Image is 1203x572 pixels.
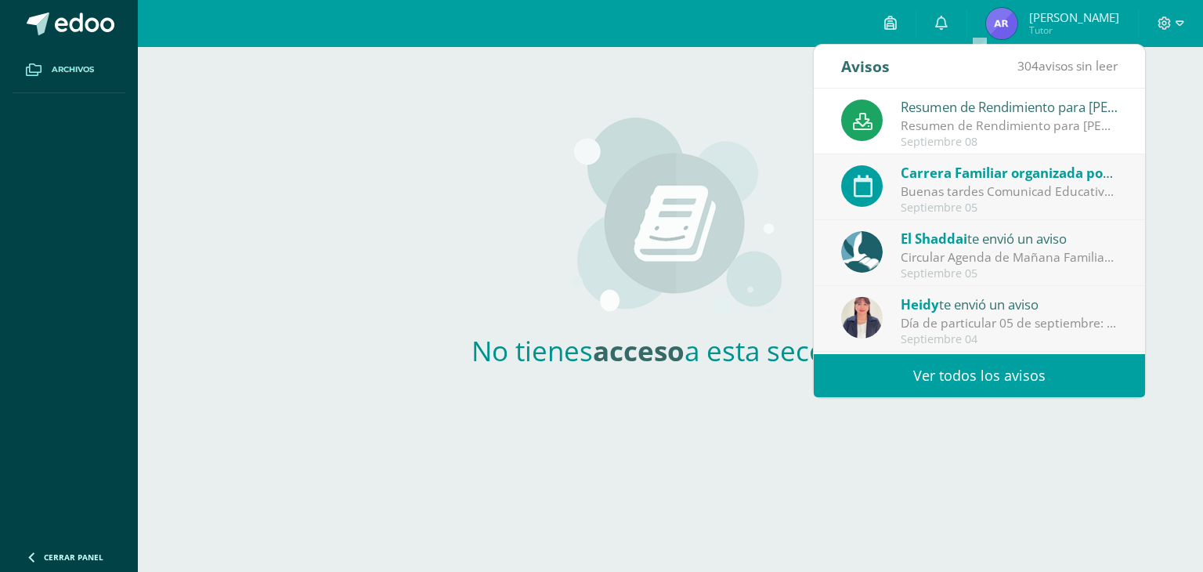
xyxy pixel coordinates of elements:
[901,294,1118,314] div: te envió un aviso
[560,116,782,320] img: courses_medium.png
[1017,57,1118,74] span: avisos sin leer
[901,248,1118,266] div: Circular Agenda de Mañana Familiar: Buena tarde Estimada Comunidad Educativa; Esperamos se encuen...
[52,63,94,76] span: Archivos
[901,96,1118,117] div: Resumen de Rendimiento para [PERSON_NAME]
[901,314,1118,332] div: Día de particular 05 de septiembre: Buenas tardes estimados padres de familia de todos los nivele...
[901,228,1118,248] div: te envió un aviso
[986,8,1017,39] img: a6911f5230fa73b87e7ee66340051f72.png
[901,201,1118,215] div: Septiembre 05
[901,164,1140,182] span: Carrera Familiar organizada por GAP
[439,332,901,369] h2: No tienes a esta sección.
[841,45,890,88] div: Avisos
[901,117,1118,135] div: Resumen de Rendimiento para [PERSON_NAME]
[44,552,103,563] span: Cerrar panel
[841,231,883,273] img: 0214cd8b8679da0f256ec9c9e7ffe613.png
[1029,24,1119,37] span: Tutor
[901,230,967,248] span: El Shaddai
[13,47,125,93] a: Archivos
[901,162,1118,183] div: para el día
[1017,57,1039,74] span: 304
[841,297,883,338] img: f390e24f66707965f78b76f0b43abcb8.png
[593,332,685,369] strong: acceso
[901,267,1118,281] div: Septiembre 05
[901,295,939,313] span: Heidy
[901,183,1118,201] div: Buenas tardes Comunicad Educativa: Llego el momento de movernos en familia!! La carrera Chapina- ...
[901,136,1118,149] div: Septiembre 08
[1029,9,1119,25] span: [PERSON_NAME]
[901,333,1118,346] div: Septiembre 04
[814,354,1145,397] a: Ver todos los avisos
